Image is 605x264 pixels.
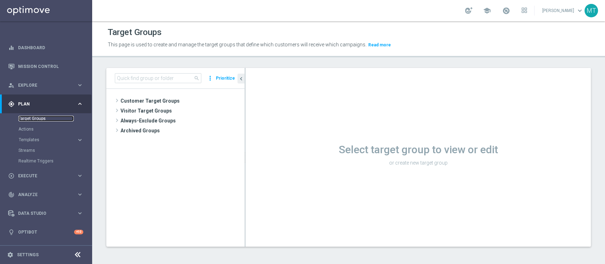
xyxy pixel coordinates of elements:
div: Templates [18,134,91,145]
div: Realtime Triggers [18,156,91,166]
div: Execute [8,173,77,179]
a: Settings [17,253,39,257]
button: person_search Explore keyboard_arrow_right [8,82,84,88]
button: play_circle_outline Execute keyboard_arrow_right [8,173,84,179]
div: Templates [19,138,77,142]
span: This page is used to create and manage the target groups that define which customers will receive... [108,42,366,47]
i: play_circle_outline [8,173,15,179]
div: +10 [74,230,83,234]
span: Plan [18,102,77,106]
button: track_changes Analyze keyboard_arrow_right [8,192,84,197]
div: Plan [8,101,77,107]
button: Read more [368,41,392,49]
span: search [194,75,200,81]
i: track_changes [8,191,15,198]
a: Realtime Triggers [18,158,74,164]
button: chevron_left [237,74,245,84]
button: Prioritize [215,74,236,83]
i: keyboard_arrow_right [77,101,83,107]
a: [PERSON_NAME]keyboard_arrow_down [542,5,584,16]
div: Data Studio [8,210,77,217]
a: Optibot [18,223,74,241]
span: Visitor Target Groups [121,106,245,116]
div: Analyze [8,191,77,198]
span: Execute [18,174,77,178]
i: lightbulb [8,229,15,235]
div: MT [584,4,598,17]
i: gps_fixed [8,101,15,107]
i: more_vert [207,73,214,83]
i: keyboard_arrow_right [77,191,83,198]
i: person_search [8,82,15,88]
div: Dashboard [8,38,83,57]
span: Data Studio [18,211,77,216]
div: Optibot [8,223,83,241]
a: Mission Control [18,57,83,76]
button: Data Studio keyboard_arrow_right [8,211,84,216]
div: Actions [18,124,91,134]
i: keyboard_arrow_right [77,210,83,217]
span: Templates [19,138,69,142]
button: equalizer Dashboard [8,45,84,51]
span: Always-Exclude Groups [121,116,245,126]
a: Dashboard [18,38,83,57]
p: or create new target group [246,160,591,166]
i: settings [7,252,13,258]
span: school [483,7,491,15]
span: Explore [18,83,77,87]
button: Templates keyboard_arrow_right [18,137,84,143]
div: Streams [18,145,91,156]
div: Mission Control [8,57,83,76]
i: keyboard_arrow_right [77,137,83,143]
i: equalizer [8,45,15,51]
button: lightbulb Optibot +10 [8,229,84,235]
div: Target Groups [18,113,91,124]
span: keyboard_arrow_down [576,7,584,15]
i: keyboard_arrow_right [77,82,83,88]
span: Customer Target Groups [121,96,245,106]
button: gps_fixed Plan keyboard_arrow_right [8,101,84,107]
input: Quick find group or folder [115,73,201,83]
button: Mission Control [8,64,84,69]
i: chevron_left [238,75,245,82]
a: Actions [18,126,74,132]
h1: Target Groups [108,27,162,38]
a: Target Groups [18,116,74,121]
span: Archived Groups [121,126,245,136]
div: Explore [8,82,77,88]
h1: Select target group to view or edit [246,143,591,156]
i: keyboard_arrow_right [77,172,83,179]
a: Streams [18,148,74,153]
span: Analyze [18,193,77,197]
